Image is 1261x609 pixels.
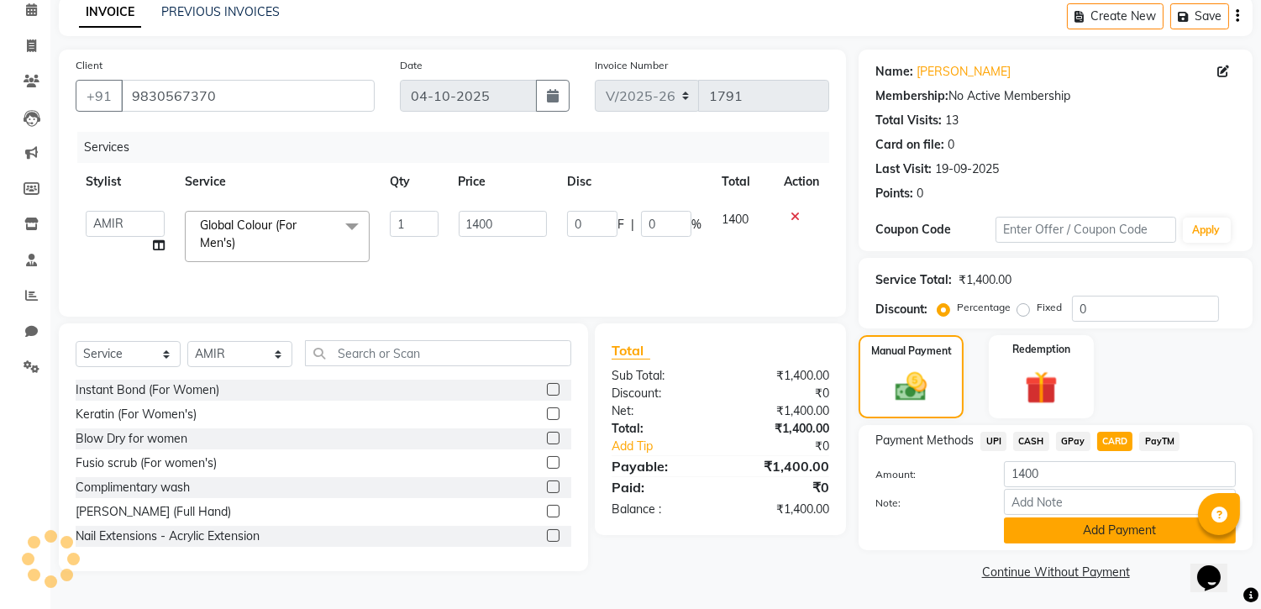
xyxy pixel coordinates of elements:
button: +91 [76,80,123,112]
span: Global Colour (For Men's) [200,218,297,250]
div: 13 [945,112,959,129]
div: ₹0 [721,385,843,402]
th: Action [774,163,829,201]
div: Total: [599,420,721,438]
span: F [617,216,624,234]
div: ₹0 [721,477,843,497]
div: Fusio scrub (For women's) [76,454,217,472]
div: ₹0 [741,438,843,455]
div: ₹1,400.00 [721,367,843,385]
div: [PERSON_NAME] (Full Hand) [76,503,231,521]
span: Payment Methods [875,432,974,449]
a: Continue Without Payment [862,564,1249,581]
a: [PERSON_NAME] [917,63,1011,81]
label: Client [76,58,102,73]
button: Save [1170,3,1229,29]
img: _gift.svg [1015,367,1068,408]
div: Points: [875,185,913,202]
div: Balance : [599,501,721,518]
div: Last Visit: [875,160,932,178]
th: Total [712,163,774,201]
div: Services [77,132,842,163]
th: Qty [380,163,448,201]
div: Complimentary wash [76,479,190,496]
div: Service Total: [875,271,952,289]
div: Keratin (For Women's) [76,406,197,423]
label: Invoice Number [595,58,668,73]
input: Add Note [1004,489,1236,515]
div: ₹1,400.00 [721,420,843,438]
label: Fixed [1037,300,1062,315]
div: Blow Dry for women [76,430,187,448]
div: Membership: [875,87,948,105]
button: Apply [1183,218,1231,243]
span: 1400 [722,212,749,227]
button: Create New [1067,3,1164,29]
input: Search by Name/Mobile/Email/Code [121,80,375,112]
img: _cash.svg [885,369,936,405]
a: PREVIOUS INVOICES [161,4,280,19]
label: Note: [863,496,991,511]
div: ₹1,400.00 [959,271,1011,289]
label: Redemption [1012,342,1070,357]
span: PayTM [1139,432,1180,451]
span: CASH [1013,432,1049,451]
label: Date [400,58,423,73]
div: ₹1,400.00 [721,402,843,420]
span: GPay [1056,432,1090,451]
th: Stylist [76,163,175,201]
th: Price [449,163,557,201]
button: Add Payment [1004,517,1236,543]
a: Add Tip [599,438,741,455]
div: Instant Bond (For Women) [76,381,219,399]
div: 0 [948,136,954,154]
a: x [235,235,243,250]
iframe: chat widget [1190,542,1244,592]
div: 0 [917,185,923,202]
span: % [691,216,701,234]
div: Discount: [599,385,721,402]
input: Enter Offer / Coupon Code [996,217,1175,243]
div: 19-09-2025 [935,160,999,178]
div: Net: [599,402,721,420]
div: Nail Extensions - Acrylic Extension [76,528,260,545]
span: Total [612,342,650,360]
div: ₹1,400.00 [721,456,843,476]
input: Amount [1004,461,1236,487]
div: Card on file: [875,136,944,154]
span: UPI [980,432,1006,451]
label: Manual Payment [871,344,952,359]
div: Coupon Code [875,221,996,239]
span: | [631,216,634,234]
th: Service [175,163,380,201]
div: Total Visits: [875,112,942,129]
div: Name: [875,63,913,81]
span: CARD [1097,432,1133,451]
div: Paid: [599,477,721,497]
label: Percentage [957,300,1011,315]
th: Disc [557,163,712,201]
div: ₹1,400.00 [721,501,843,518]
div: Discount: [875,301,927,318]
input: Search or Scan [305,340,571,366]
div: Sub Total: [599,367,721,385]
label: Amount: [863,467,991,482]
div: No Active Membership [875,87,1236,105]
div: Payable: [599,456,721,476]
